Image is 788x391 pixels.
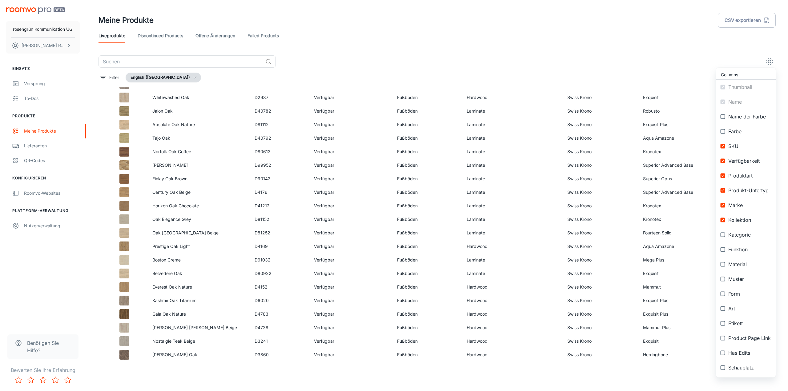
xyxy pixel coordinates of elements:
span: Farbe [728,128,771,135]
span: Art [728,305,771,312]
span: Product Page Link [728,334,771,342]
span: SKU [728,142,771,150]
span: Kollektion [728,216,771,224]
span: Kategorie [728,231,771,238]
span: Etikett [728,320,771,327]
span: Form [728,290,771,297]
span: Schauplatz [728,364,771,371]
span: Muster [728,275,771,283]
span: Name der Farbe [728,113,771,120]
span: Marke [728,201,771,209]
span: Funktion [728,246,771,253]
span: Columns [721,71,771,78]
span: Material [728,261,771,268]
span: Has Edits [728,349,771,357]
span: Produktart [728,172,771,179]
span: Verfügbarkeit [728,157,771,165]
span: Produkt-Untertyp [728,187,771,194]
